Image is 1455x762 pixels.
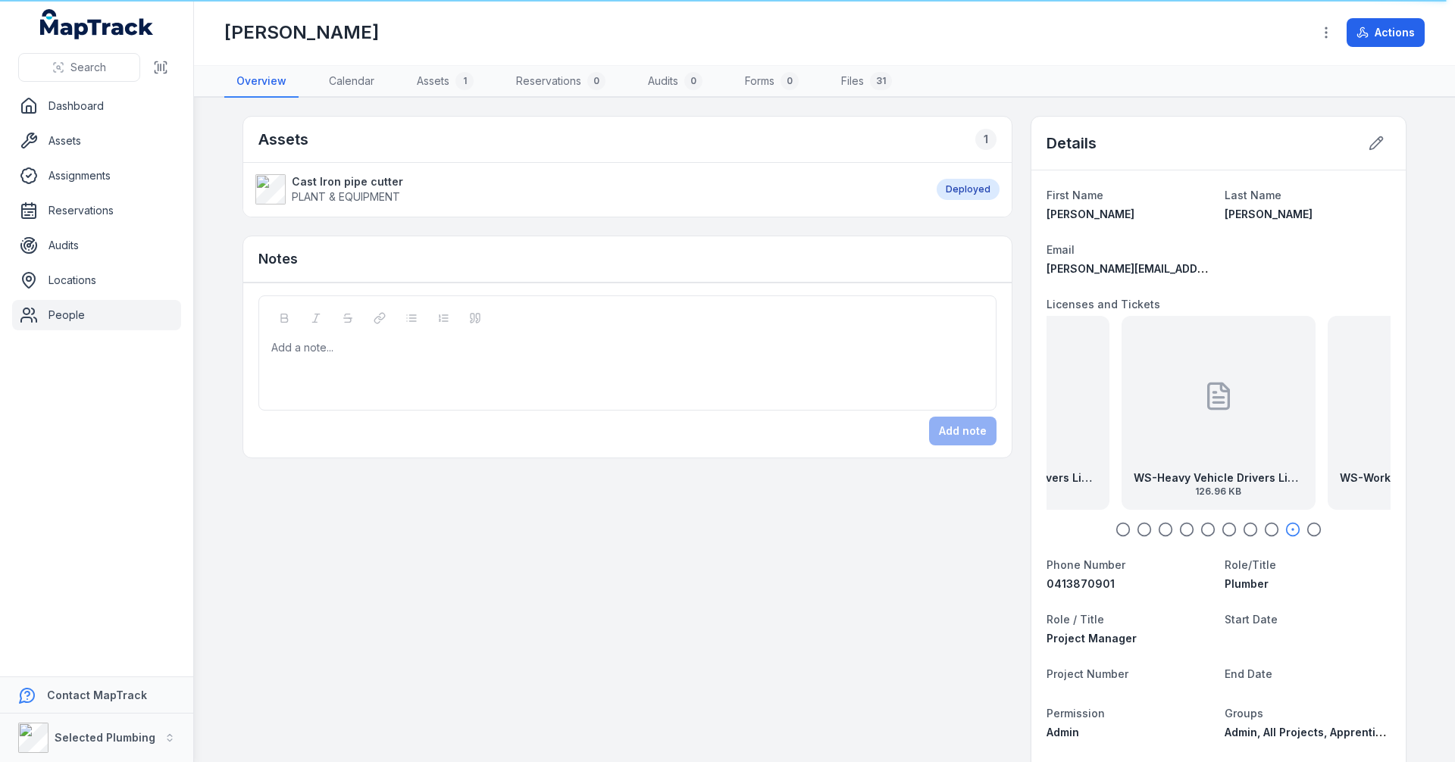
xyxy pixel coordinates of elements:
[781,72,799,90] div: 0
[1047,208,1134,220] span: [PERSON_NAME]
[733,66,811,98] a: Forms0
[40,9,154,39] a: MapTrack
[258,248,298,270] h3: Notes
[1047,133,1097,154] h2: Details
[1047,577,1115,590] span: 0413870901
[1047,707,1105,720] span: Permission
[1047,558,1125,571] span: Phone Number
[975,129,997,150] div: 1
[12,265,181,295] a: Locations
[1225,667,1272,680] span: End Date
[504,66,618,98] a: Reservations0
[636,66,715,98] a: Audits0
[12,126,181,156] a: Assets
[258,129,308,150] h2: Assets
[829,66,904,98] a: Files31
[870,72,892,90] div: 31
[1047,189,1103,201] span: First Name
[55,731,155,744] strong: Selected Plumbing
[1225,613,1278,626] span: Start Date
[1225,577,1269,590] span: Plumber
[1047,726,1079,739] span: Admin
[1047,667,1128,680] span: Project Number
[1134,486,1303,498] span: 126.96 KB
[1134,470,1303,486] strong: WS-Heavy Vehicle Drivers License back exp [DATE]
[1047,613,1104,626] span: Role / Title
[255,174,921,205] a: Cast Iron pipe cutterPLANT & EQUIPMENT
[587,72,605,90] div: 0
[1047,262,1317,275] span: [PERSON_NAME][EMAIL_ADDRESS][DOMAIN_NAME]
[1225,208,1313,220] span: [PERSON_NAME]
[1047,243,1075,256] span: Email
[1225,189,1281,201] span: Last Name
[292,174,403,189] strong: Cast Iron pipe cutter
[12,195,181,226] a: Reservations
[12,161,181,191] a: Assignments
[455,72,474,90] div: 1
[224,66,299,98] a: Overview
[317,66,386,98] a: Calendar
[224,20,379,45] h1: [PERSON_NAME]
[1225,707,1263,720] span: Groups
[12,91,181,121] a: Dashboard
[1225,558,1276,571] span: Role/Title
[12,230,181,261] a: Audits
[405,66,486,98] a: Assets1
[292,190,400,203] span: PLANT & EQUIPMENT
[70,60,106,75] span: Search
[12,300,181,330] a: People
[937,179,1000,200] div: Deployed
[47,689,147,701] strong: Contact MapTrack
[1047,298,1160,311] span: Licenses and Tickets
[18,53,140,82] button: Search
[1047,632,1137,645] span: Project Manager
[684,72,702,90] div: 0
[1347,18,1425,47] button: Actions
